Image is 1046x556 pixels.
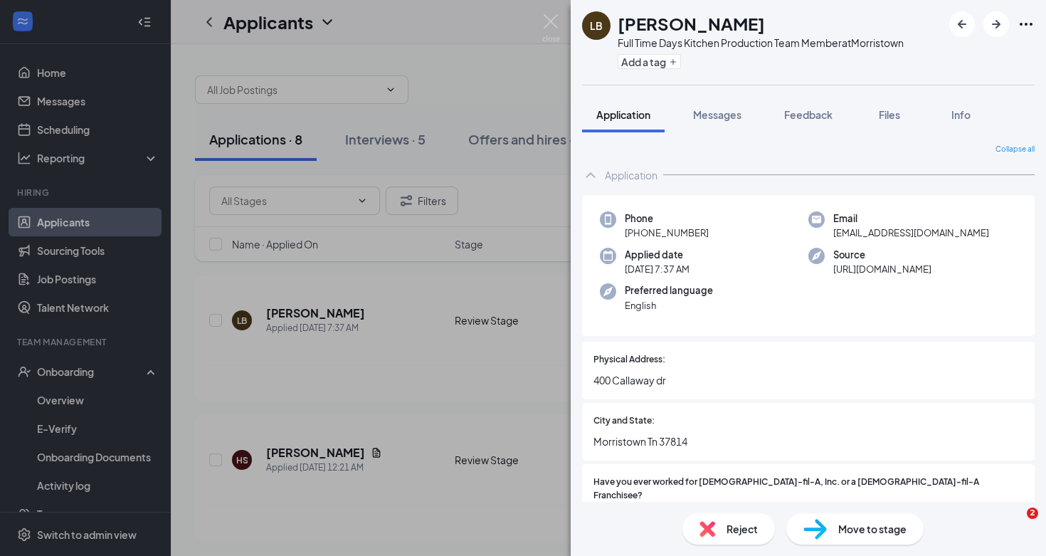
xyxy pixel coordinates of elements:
[669,58,677,66] svg: Plus
[625,211,709,226] span: Phone
[953,16,971,33] svg: ArrowLeftNew
[625,283,713,298] span: Preferred language
[618,11,765,36] h1: [PERSON_NAME]
[593,414,655,428] span: City and State:
[998,508,1032,542] iframe: Intercom live chat
[693,108,741,121] span: Messages
[593,476,1023,503] span: Have you ever worked for [DEMOGRAPHIC_DATA]-fil-A, Inc. or a [DEMOGRAPHIC_DATA]-fil-A Franchisee?
[618,36,904,50] div: Full Time Days Kitchen Production Team Member at Morristown
[983,11,1009,37] button: ArrowRight
[833,262,931,276] span: [URL][DOMAIN_NAME]
[596,108,650,121] span: Application
[784,108,833,121] span: Feedback
[1018,16,1035,33] svg: Ellipses
[879,108,900,121] span: Files
[582,167,599,184] svg: ChevronUp
[1027,508,1038,519] span: 2
[625,226,709,240] span: [PHONE_NUMBER]
[590,19,603,33] div: LB
[593,353,665,367] span: Physical Address:
[593,434,1023,449] span: Morristown Tn 37814
[988,16,1005,33] svg: ArrowRight
[605,168,657,182] div: Application
[838,521,907,537] span: Move to stage
[625,262,690,276] span: [DATE] 7:37 AM
[833,248,931,262] span: Source
[727,521,758,537] span: Reject
[625,248,690,262] span: Applied date
[949,11,975,37] button: ArrowLeftNew
[833,226,989,240] span: [EMAIL_ADDRESS][DOMAIN_NAME]
[593,372,1023,388] span: 400 Callaway dr
[625,298,713,313] span: English
[951,108,971,121] span: Info
[833,211,989,226] span: Email
[995,144,1035,155] span: Collapse all
[618,54,681,69] button: PlusAdd a tag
